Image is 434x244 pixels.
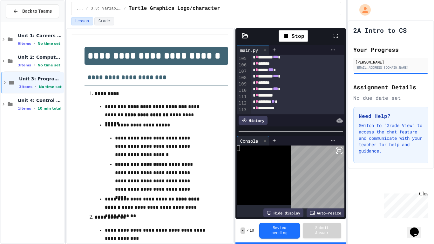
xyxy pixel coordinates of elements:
div: [EMAIL_ADDRESS][DOMAIN_NAME] [355,65,426,70]
span: Unit 4: Control Structures [18,98,63,103]
span: Submit Answer [308,226,336,236]
span: / [86,6,88,11]
iframe: chat widget [407,219,428,238]
iframe: chat widget [381,191,428,218]
button: Lesson [71,17,93,25]
div: No due date set [353,94,428,102]
div: Hide display [263,208,303,217]
span: 1 items [18,106,31,111]
div: 110 [237,87,248,94]
button: Submit Answer [303,223,341,238]
div: 105 [237,56,248,62]
div: main.py [237,45,269,55]
div: Chat with us now!Close [3,3,44,40]
button: Back to Teams [6,4,59,18]
span: 3.3: Variables and Data Types [91,6,121,11]
span: • [35,84,36,89]
span: • [34,63,35,68]
span: / [247,228,249,233]
span: 10 min total [37,106,61,111]
span: Unit 2: Computational Thinking & Problem-Solving [18,54,63,60]
span: 9 items [18,42,31,46]
span: Turtle Graphics Logo/character [129,5,220,12]
div: 106 [237,62,248,68]
span: No time set [39,85,62,89]
span: / [124,6,126,11]
div: Stop [279,30,308,42]
div: 109 [237,81,248,87]
span: Back to Teams [22,8,52,15]
p: Switch to "Grade View" to access the chat feature and communicate with your teacher for help and ... [359,122,423,154]
div: Console [237,136,269,146]
div: 111 [237,94,248,100]
span: 10 [249,228,254,233]
span: No time set [37,63,60,67]
span: Unit 3: Programming Fundamentals [19,76,63,82]
div: History [239,116,268,125]
div: 108 [237,75,248,81]
div: 107 [237,68,248,75]
span: • [34,41,35,46]
span: No time set [37,42,60,46]
span: 3 items [18,63,31,67]
span: - [241,227,245,234]
button: Review pending [259,223,300,239]
div: Console [237,138,261,144]
span: Unit 1: Careers & Professionalism [18,33,63,38]
h3: Need Help? [359,112,423,120]
span: 3 items [19,85,32,89]
div: [PERSON_NAME] [355,59,426,65]
span: • [34,106,35,111]
h1: 2A Intro to CS [353,26,407,35]
button: Grade [94,17,114,25]
div: Auto-resize [307,208,344,217]
div: 112 [237,100,248,106]
div: My Account [353,3,372,17]
div: main.py [237,47,261,53]
span: ... [77,6,84,11]
div: 113 [237,107,248,113]
h2: Assignment Details [353,83,428,91]
h2: Your Progress [353,45,428,54]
